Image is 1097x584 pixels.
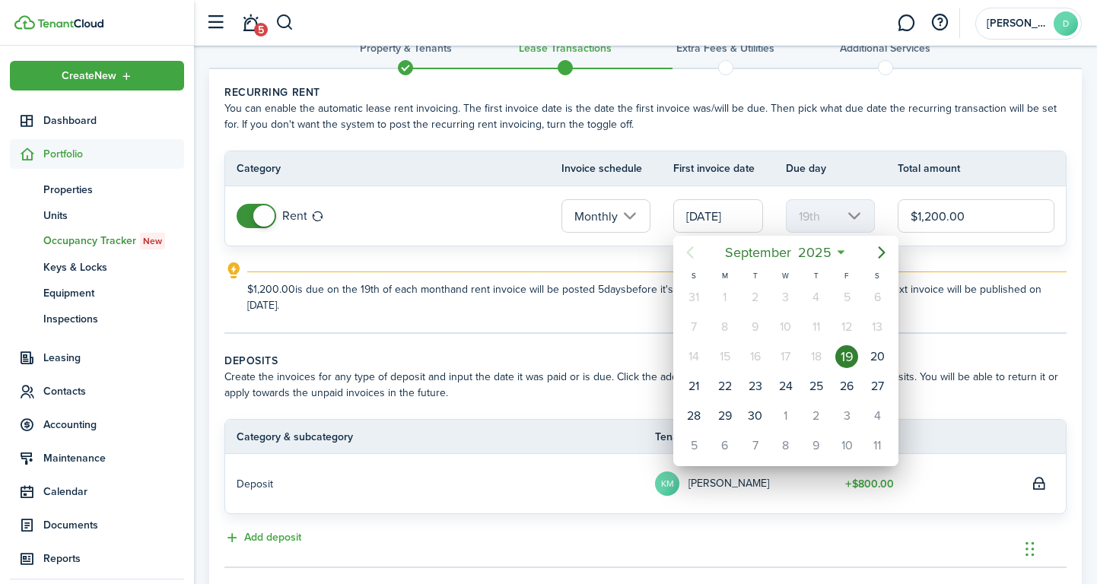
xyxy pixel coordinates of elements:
div: Saturday, September 6, 2025 [866,286,889,309]
div: Monday, September 15, 2025 [714,345,736,368]
div: Thursday, October 9, 2025 [805,434,828,457]
mbsc-button: September2025 [715,239,841,266]
mbsc-button: Previous page [675,237,705,268]
div: Tuesday, September 9, 2025 [744,316,767,338]
div: Tuesday, September 2, 2025 [744,286,767,309]
div: T [740,269,771,282]
div: Thursday, September 25, 2025 [805,375,828,398]
div: Saturday, September 27, 2025 [866,375,889,398]
div: Today, Friday, September 19, 2025 [835,345,858,368]
div: Saturday, October 4, 2025 [866,405,889,427]
div: S [679,269,709,282]
div: Thursday, September 4, 2025 [805,286,828,309]
div: Friday, September 12, 2025 [835,316,858,338]
div: Wednesday, September 17, 2025 [774,345,797,368]
div: Tuesday, September 23, 2025 [744,375,767,398]
div: S [862,269,892,282]
div: Monday, September 8, 2025 [714,316,736,338]
div: Monday, October 6, 2025 [714,434,736,457]
div: W [771,269,801,282]
div: Wednesday, October 1, 2025 [774,405,797,427]
div: Monday, September 1, 2025 [714,286,736,309]
div: F [831,269,862,282]
div: Sunday, October 5, 2025 [682,434,705,457]
div: Sunday, August 31, 2025 [682,286,705,309]
span: 2025 [794,239,835,266]
div: Monday, September 22, 2025 [714,375,736,398]
div: Monday, September 29, 2025 [714,405,736,427]
div: Friday, September 5, 2025 [835,286,858,309]
div: Tuesday, September 16, 2025 [744,345,767,368]
div: Wednesday, October 8, 2025 [774,434,797,457]
div: Wednesday, September 10, 2025 [774,316,797,338]
div: Wednesday, September 3, 2025 [774,286,797,309]
div: Sunday, September 7, 2025 [682,316,705,338]
div: Friday, October 3, 2025 [835,405,858,427]
div: M [709,269,739,282]
div: Saturday, September 20, 2025 [866,345,889,368]
mbsc-button: Next page [866,237,897,268]
div: Friday, October 10, 2025 [835,434,858,457]
div: T [801,269,831,282]
span: September [721,239,794,266]
div: Wednesday, September 24, 2025 [774,375,797,398]
div: Thursday, September 11, 2025 [805,316,828,338]
div: Friday, September 26, 2025 [835,375,858,398]
div: Saturday, October 11, 2025 [866,434,889,457]
div: Sunday, September 28, 2025 [682,405,705,427]
div: Sunday, September 21, 2025 [682,375,705,398]
div: Thursday, October 2, 2025 [805,405,828,427]
div: Saturday, September 13, 2025 [866,316,889,338]
div: Tuesday, October 7, 2025 [744,434,767,457]
div: Thursday, September 18, 2025 [805,345,828,368]
div: Tuesday, September 30, 2025 [744,405,767,427]
div: Sunday, September 14, 2025 [682,345,705,368]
